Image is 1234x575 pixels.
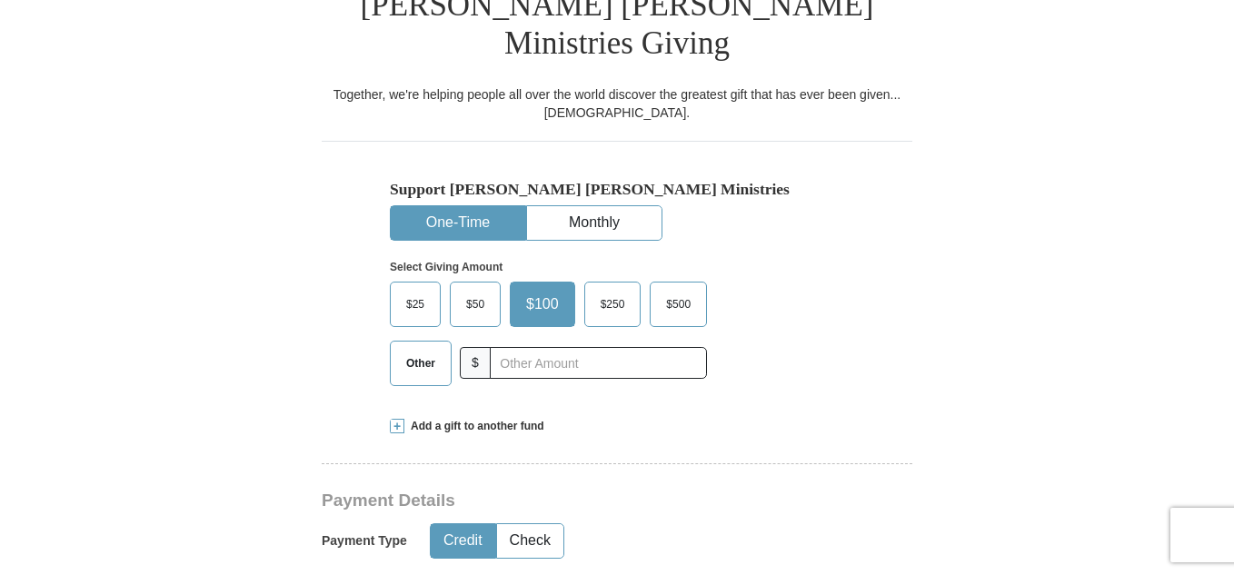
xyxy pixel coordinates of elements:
[404,419,544,434] span: Add a gift to another fund
[322,85,912,122] div: Together, we're helping people all over the world discover the greatest gift that has ever been g...
[490,347,707,379] input: Other Amount
[322,491,785,511] h3: Payment Details
[497,524,563,558] button: Check
[391,206,525,240] button: One-Time
[592,291,634,318] span: $250
[657,291,700,318] span: $500
[390,180,844,199] h5: Support [PERSON_NAME] [PERSON_NAME] Ministries
[322,533,407,549] h5: Payment Type
[397,350,444,377] span: Other
[390,261,503,273] strong: Select Giving Amount
[527,206,662,240] button: Monthly
[431,524,495,558] button: Credit
[517,291,568,318] span: $100
[460,347,491,379] span: $
[397,291,433,318] span: $25
[457,291,493,318] span: $50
